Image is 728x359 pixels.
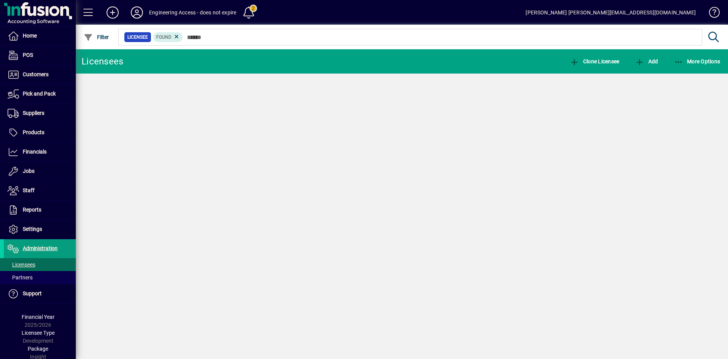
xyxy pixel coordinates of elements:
button: Clone Licensee [568,55,621,68]
mat-chip: Found Status: Found [153,32,183,42]
a: Home [4,27,76,45]
a: Knowledge Base [703,2,719,26]
span: More Options [674,58,720,64]
a: Financials [4,143,76,161]
a: Staff [4,181,76,200]
span: Financials [23,149,47,155]
a: Pick and Pack [4,85,76,103]
span: Products [23,129,44,135]
a: Licensees [4,258,76,271]
span: Add [635,58,658,64]
button: Add [633,55,660,68]
span: Financial Year [22,314,55,320]
span: Pick and Pack [23,91,56,97]
a: Partners [4,271,76,284]
span: Suppliers [23,110,44,116]
span: POS [23,52,33,58]
div: Engineering Access - does not expire [149,6,236,19]
span: Home [23,33,37,39]
span: Customers [23,71,49,77]
span: Package [28,346,48,352]
span: Support [23,290,42,296]
span: Filter [84,34,109,40]
div: [PERSON_NAME] [PERSON_NAME][EMAIL_ADDRESS][DOMAIN_NAME] [526,6,696,19]
span: Reports [23,207,41,213]
button: Add [100,6,125,19]
span: Administration [23,245,58,251]
a: Support [4,284,76,303]
a: Suppliers [4,104,76,123]
span: Licensees [8,262,35,268]
a: Jobs [4,162,76,181]
a: Settings [4,220,76,239]
button: Profile [125,6,149,19]
button: Filter [82,30,111,44]
button: More Options [672,55,722,68]
span: Licensee [127,33,148,41]
span: Clone Licensee [570,58,619,64]
a: Reports [4,201,76,219]
span: Partners [8,274,33,281]
a: Products [4,123,76,142]
div: Licensees [82,55,123,67]
span: Settings [23,226,42,232]
a: POS [4,46,76,65]
a: Customers [4,65,76,84]
span: Found [156,34,171,40]
span: Staff [23,187,35,193]
span: Licensee Type [22,330,55,336]
span: Jobs [23,168,35,174]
